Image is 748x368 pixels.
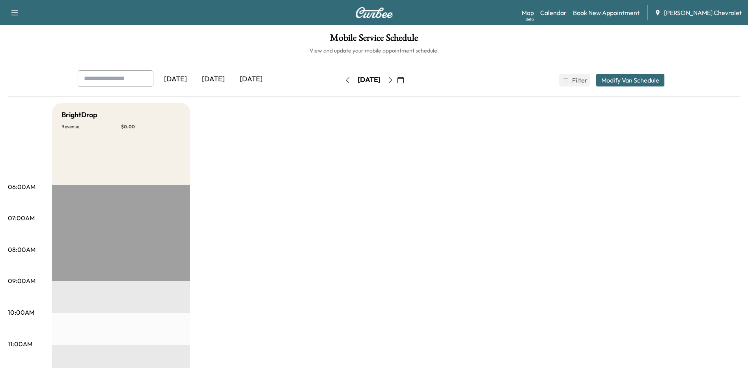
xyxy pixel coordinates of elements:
p: 09:00AM [8,276,35,285]
div: [DATE] [232,70,270,88]
p: 06:00AM [8,182,35,192]
span: Filter [572,75,586,85]
div: Beta [526,16,534,22]
p: 11:00AM [8,339,32,349]
button: Filter [559,74,590,86]
p: Revenue [62,124,121,130]
p: $ 0.00 [121,124,181,130]
div: [DATE] [157,70,194,88]
a: MapBeta [522,8,534,17]
button: Modify Van Schedule [596,74,664,86]
h1: Mobile Service Schedule [8,33,740,47]
div: [DATE] [358,75,381,85]
p: 10:00AM [8,308,34,317]
p: 07:00AM [8,213,35,223]
h6: View and update your mobile appointment schedule. [8,47,740,54]
img: Curbee Logo [355,7,393,18]
a: Book New Appointment [573,8,640,17]
div: [DATE] [194,70,232,88]
h5: BrightDrop [62,109,97,120]
span: [PERSON_NAME] Chevrolet [664,8,742,17]
p: 08:00AM [8,245,35,254]
a: Calendar [540,8,567,17]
